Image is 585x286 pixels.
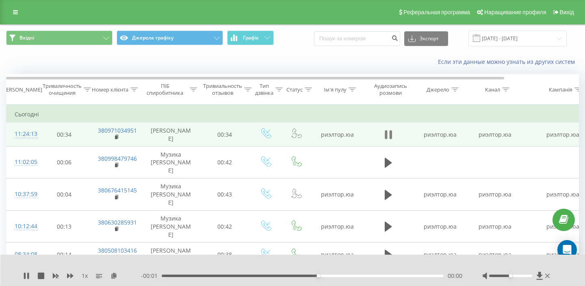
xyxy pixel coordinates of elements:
[479,190,511,198] font: риэлтор.юа
[321,131,354,138] font: риэлтор.юа
[217,131,232,138] font: 00:34
[243,34,259,41] font: Графік
[560,9,574,15] font: Вихід
[509,274,512,277] div: Метка доступности
[15,158,37,166] font: 11:02:05
[57,159,71,166] font: 00:06
[484,9,546,15] font: Наращивание профиля
[404,31,448,46] button: Экспорт
[98,186,137,194] a: 380676415145
[424,251,457,258] font: риэлтор.юа
[479,251,511,258] font: риэлтор.юа
[217,251,232,258] font: 00:38
[227,31,274,45] button: Графік
[82,272,85,279] font: 1
[424,223,457,230] font: риэлтор.юа
[57,131,71,138] font: 00:34
[151,127,191,142] font: [PERSON_NAME]
[217,223,232,230] font: 00:42
[374,82,407,96] font: Аудиозапись розмови
[321,190,354,198] font: риэлтор.юа
[1,86,42,93] font: [PERSON_NAME]
[15,190,37,198] font: 10:37:59
[57,190,71,198] font: 00:04
[549,86,572,93] font: Кампанія
[6,31,113,45] button: Вхідні
[438,58,575,65] font: Если эти данные можно узнать из других систем
[98,127,137,134] a: 380971034951
[117,31,223,45] button: Джерела трафіку
[217,159,232,166] font: 00:42
[15,250,37,258] font: 08:34:08
[85,272,88,279] font: х
[151,247,191,262] font: [PERSON_NAME]
[141,272,143,279] font: -
[479,223,511,230] font: риэлтор.юа
[147,82,183,96] font: ПІБ спиробитника
[151,151,191,175] font: Музика [PERSON_NAME]
[424,131,457,138] font: риэлтор.юа
[15,130,37,138] font: 11:24:13
[557,240,577,260] div: Открытый Интерком Мессенджер
[217,190,232,198] font: 00:43
[286,86,303,93] font: Статус
[57,251,71,258] font: 00:14
[427,86,449,93] font: Джерело
[321,223,354,230] font: риэлтор.юа
[132,34,173,41] font: Джерела трафіку
[314,31,400,46] input: Пошук за номером
[19,34,34,41] font: Вхідні
[92,86,128,93] font: Номер клієнта
[151,214,191,238] font: Музика [PERSON_NAME]
[98,218,137,226] a: 380630285931
[255,82,273,96] font: Тип дзвінка
[546,223,579,230] font: риэлтор.юа
[438,58,579,65] a: Если эти данные можно узнать из других систем
[98,155,137,162] a: 380998479746
[57,223,71,230] font: 00:13
[15,110,39,118] font: Сьогодні
[485,86,500,93] font: Канал
[546,251,579,258] font: риэлтор.юа
[151,182,191,206] font: Музика [PERSON_NAME]
[546,131,579,138] font: риэлтор.юа
[424,190,457,198] font: риэлтор.юа
[448,272,462,279] font: 00:00
[420,35,439,42] font: Экспорт
[546,190,579,198] font: риэлтор.юа
[324,86,347,93] font: Ім'я пулу
[479,131,511,138] font: риэлтор.юа
[203,82,242,96] font: Тривиальность отзывов
[403,9,470,15] font: Реферальная программа
[317,274,320,277] div: Метка доступности
[15,222,37,230] font: 10:12:44
[143,272,158,279] font: 00:01
[43,82,82,96] font: Триваличность очищения
[98,247,137,254] a: 380508103416
[321,251,354,258] font: риэлтор.юа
